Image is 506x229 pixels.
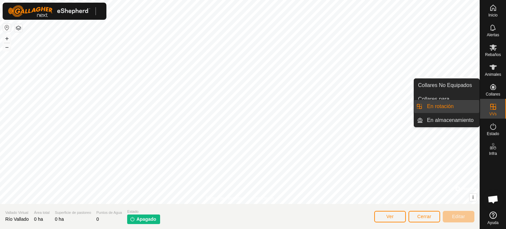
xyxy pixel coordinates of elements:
[414,93,479,114] a: Collares para monitorizar
[485,52,501,57] font: Rebaños
[34,211,49,215] font: Área total
[3,35,11,43] button: +
[8,5,90,17] img: Logotipo de Gallagher
[408,211,440,222] button: Cerrar
[423,114,479,127] a: En almacenamiento
[480,209,506,227] a: Ayuda
[452,214,465,219] font: Editar
[489,151,497,156] font: Infra
[5,211,28,215] font: Vallado Virtual
[487,33,499,37] font: Alertas
[418,96,449,110] font: Collares para monitorizar
[5,35,9,42] font: +
[414,79,479,92] a: Collares No Equipados
[34,216,43,222] font: 0 ha
[97,216,99,222] font: 0
[488,13,497,17] font: Inicio
[5,216,29,222] font: Río Vallado
[485,72,501,77] font: Animales
[130,216,135,222] img: encender
[414,114,479,127] li: En almacenamiento
[252,195,274,201] a: Contáctenos
[427,117,473,123] font: En almacenamiento
[5,43,9,50] font: –
[486,92,500,97] font: Collares
[55,216,64,222] font: 0 ha
[469,194,477,201] button: i
[472,194,474,200] font: i
[374,211,406,222] button: Ver
[489,112,496,116] font: VVs
[206,195,244,201] a: Política de Privacidad
[14,24,22,32] button: Capas del Mapa
[414,100,479,113] li: En rotación
[423,100,479,113] a: En rotación
[3,24,11,32] button: Restablecer Mapa
[386,214,394,219] font: Ver
[418,82,472,88] font: Collares No Equipados
[487,131,499,136] font: Estado
[136,216,156,222] font: Apagado
[206,196,244,201] font: Política de Privacidad
[3,43,11,51] button: –
[55,211,91,215] font: Superficie de pastoreo
[97,211,122,215] font: Puntos de Agua
[483,189,503,209] div: Chat abierto
[427,103,454,109] font: En rotación
[127,210,138,214] font: Estado
[443,211,474,222] button: Editar
[488,220,499,225] font: Ayuda
[252,196,274,201] font: Contáctenos
[417,214,432,219] font: Cerrar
